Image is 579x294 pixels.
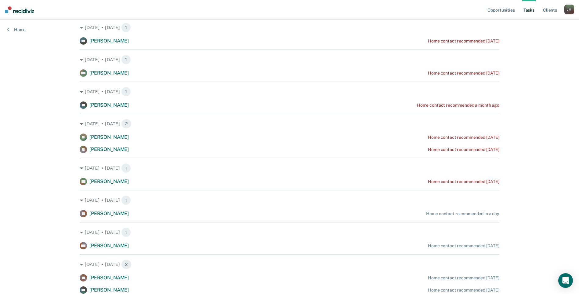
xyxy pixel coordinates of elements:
[121,55,131,64] span: 1
[89,243,129,248] span: [PERSON_NAME]
[428,39,499,44] div: Home contact recommended [DATE]
[80,23,499,32] div: [DATE] • [DATE] 1
[80,227,499,237] div: [DATE] • [DATE] 1
[89,287,129,293] span: [PERSON_NAME]
[5,6,34,13] img: Recidiviz
[89,38,129,44] span: [PERSON_NAME]
[89,275,129,281] span: [PERSON_NAME]
[89,146,129,152] span: [PERSON_NAME]
[80,55,499,64] div: [DATE] • [DATE] 1
[121,195,131,205] span: 1
[428,135,499,140] div: Home contact recommended [DATE]
[7,27,26,32] a: Home
[428,71,499,76] div: Home contact recommended [DATE]
[558,273,573,288] div: Open Intercom Messenger
[80,87,499,97] div: [DATE] • [DATE] 1
[80,259,499,269] div: [DATE] • [DATE] 2
[89,178,129,184] span: [PERSON_NAME]
[564,5,574,14] button: JM
[121,163,131,173] span: 1
[80,119,499,129] div: [DATE] • [DATE] 2
[121,227,131,237] span: 1
[121,259,132,269] span: 2
[564,5,574,14] div: J M
[121,23,131,32] span: 1
[426,211,499,216] div: Home contact recommended in a day
[121,87,131,97] span: 1
[428,179,499,184] div: Home contact recommended [DATE]
[417,103,499,108] div: Home contact recommended a month ago
[121,119,132,129] span: 2
[428,243,499,248] div: Home contact recommended [DATE]
[428,288,499,293] div: Home contact recommended [DATE]
[80,163,499,173] div: [DATE] • [DATE] 1
[89,134,129,140] span: [PERSON_NAME]
[80,195,499,205] div: [DATE] • [DATE] 1
[428,275,499,281] div: Home contact recommended [DATE]
[428,147,499,152] div: Home contact recommended [DATE]
[89,70,129,76] span: [PERSON_NAME]
[89,102,129,108] span: [PERSON_NAME]
[89,211,129,216] span: [PERSON_NAME]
